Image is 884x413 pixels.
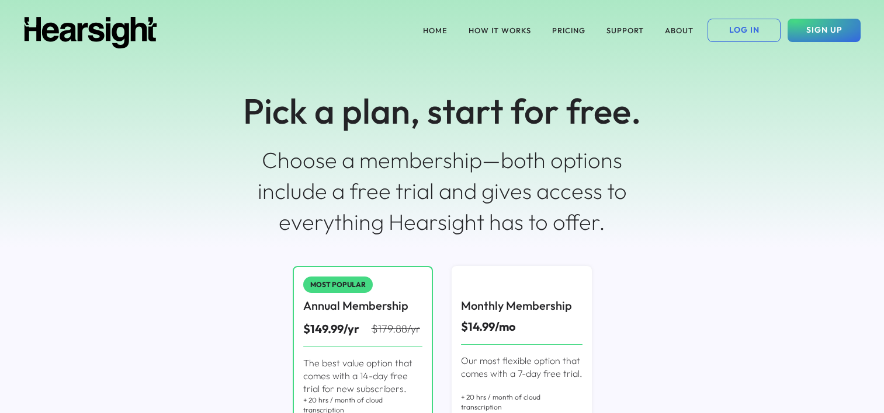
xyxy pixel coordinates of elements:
button: ABOUT [658,19,701,42]
button: LOG IN [708,19,781,42]
img: Hearsight logo [23,17,158,48]
div: Annual Membership [303,297,408,314]
button: SIGN UP [788,19,861,42]
button: SUPPORT [599,19,651,42]
button: HOME [416,19,455,42]
s: $179.88/yr [372,322,420,335]
div: MOST POPULAR [310,281,366,288]
button: HOW IT WORKS [462,19,538,42]
div: $14.99/mo [461,318,516,335]
div: $149.99/yr [303,321,372,337]
button: PRICING [545,19,592,42]
div: Our most flexible option that comes with a 7-day free trial. [461,354,583,380]
div: Pick a plan, start for free. [243,86,641,135]
div: Choose a membership—both options include a free trial and gives access to everything Hearsight ha... [252,145,632,238]
div: The best value option that comes with a 14-day free trial for new subscribers. [303,356,422,395]
div: Monthly Membership [461,297,572,314]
